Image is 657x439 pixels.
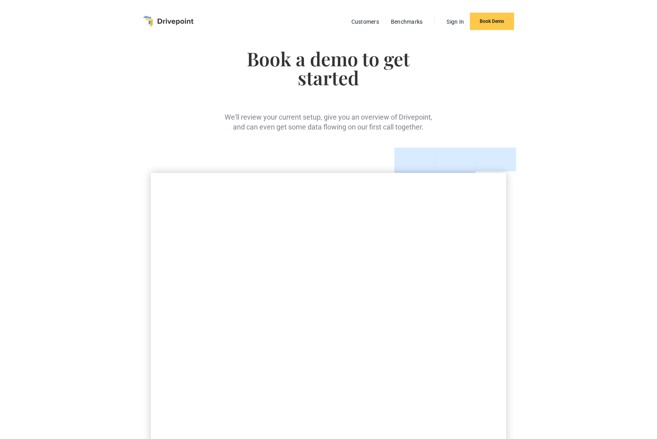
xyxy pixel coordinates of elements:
a: Sign In [443,17,468,27]
div: We'll review your current setup, give you an overview of Drivepoint, and can even get some data f... [222,99,434,132]
a: home [143,16,193,27]
a: Customers [347,17,383,27]
a: Benchmarks [387,17,427,27]
h1: Book a demo to get started [222,49,434,87]
a: Book Demo [470,13,514,30]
